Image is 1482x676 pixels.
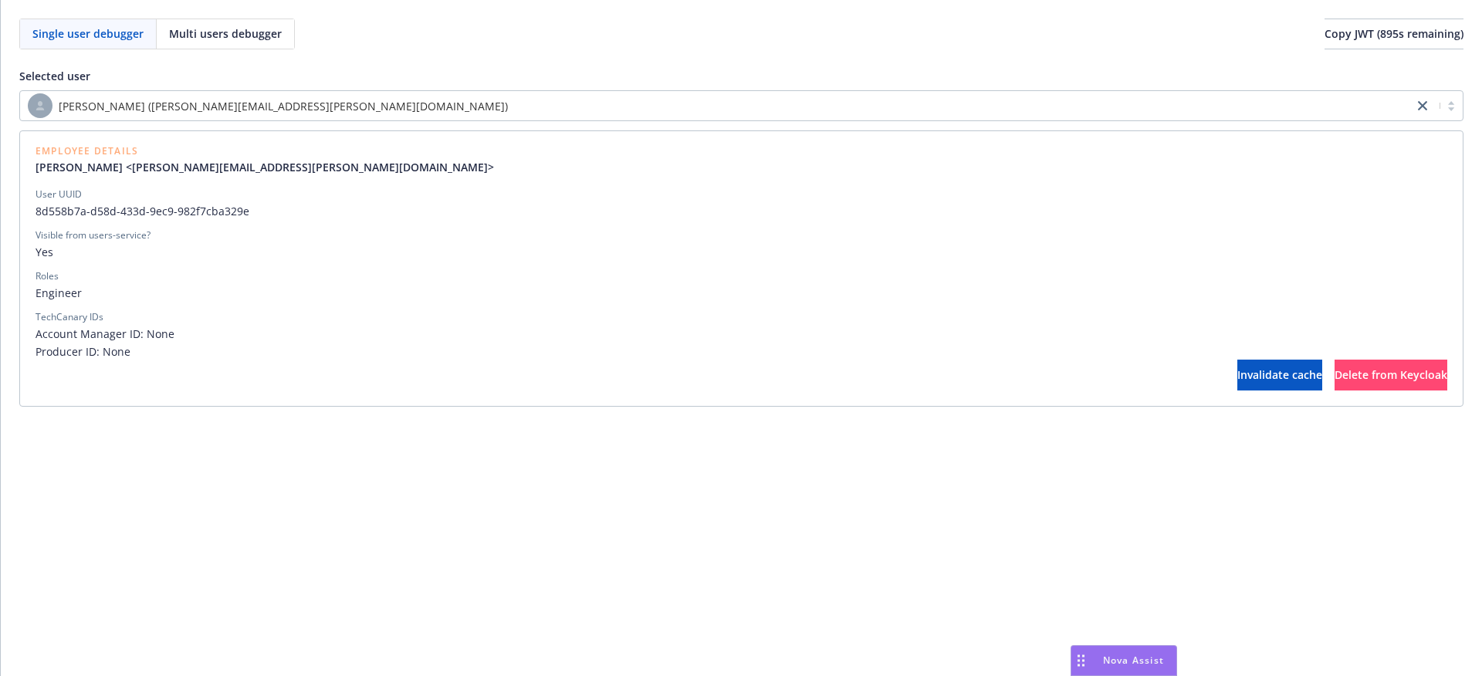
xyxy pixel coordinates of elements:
[1325,19,1463,49] button: Copy JWT (895s remaining)
[1335,367,1447,382] span: Delete from Keycloak
[1413,96,1432,115] a: close
[36,159,506,175] a: [PERSON_NAME] <[PERSON_NAME][EMAIL_ADDRESS][PERSON_NAME][DOMAIN_NAME]>
[36,244,1447,260] span: Yes
[32,25,144,42] span: Single user debugger
[1237,360,1322,390] button: Invalidate cache
[36,269,59,283] div: Roles
[36,228,151,242] div: Visible from users-service?
[36,326,1447,342] span: Account Manager ID: None
[1325,26,1463,41] span: Copy JWT ( 895 s remaining)
[1071,646,1091,675] div: Drag to move
[169,25,282,42] span: Multi users debugger
[36,188,82,201] div: User UUID
[1103,654,1164,667] span: Nova Assist
[1071,645,1177,676] button: Nova Assist
[59,98,508,114] span: [PERSON_NAME] ([PERSON_NAME][EMAIL_ADDRESS][PERSON_NAME][DOMAIN_NAME])
[36,285,1447,301] span: Engineer
[36,203,1447,219] span: 8d558b7a-d58d-433d-9ec9-982f7cba329e
[28,93,1406,118] span: [PERSON_NAME] ([PERSON_NAME][EMAIL_ADDRESS][PERSON_NAME][DOMAIN_NAME])
[19,69,90,83] span: Selected user
[36,310,103,324] div: TechCanary IDs
[1335,360,1447,390] button: Delete from Keycloak
[36,147,506,156] span: Employee Details
[1237,367,1322,382] span: Invalidate cache
[36,343,1447,360] span: Producer ID: None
